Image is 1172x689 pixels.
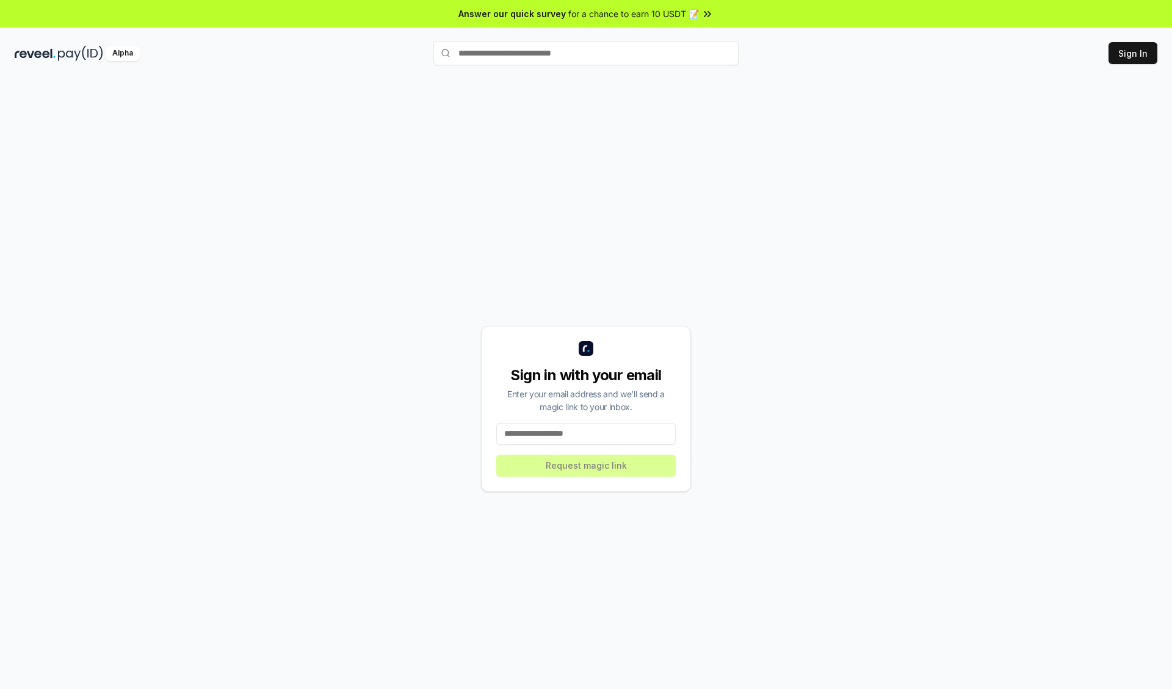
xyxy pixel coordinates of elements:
div: Alpha [106,46,140,61]
img: pay_id [58,46,103,61]
div: Enter your email address and we’ll send a magic link to your inbox. [496,388,676,413]
img: logo_small [579,341,593,356]
span: for a chance to earn 10 USDT 📝 [568,7,699,20]
img: reveel_dark [15,46,56,61]
div: Sign in with your email [496,366,676,385]
button: Sign In [1109,42,1157,64]
span: Answer our quick survey [458,7,566,20]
